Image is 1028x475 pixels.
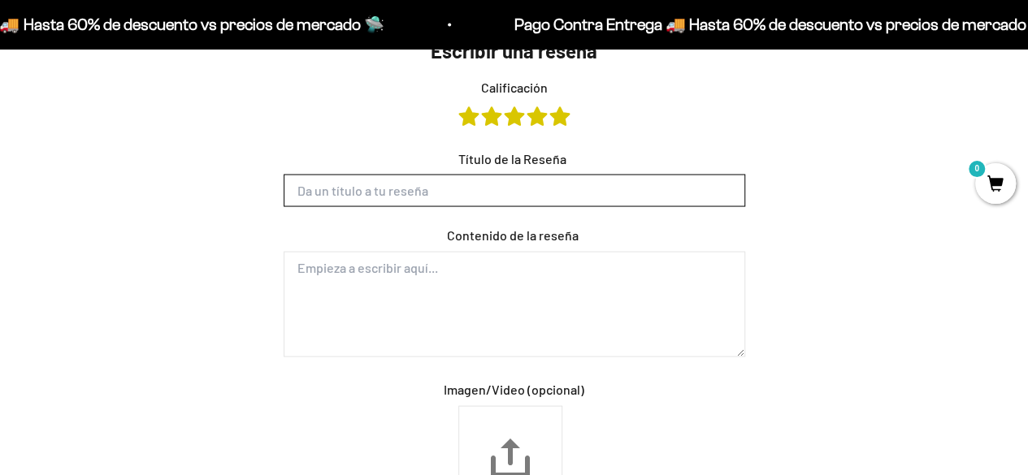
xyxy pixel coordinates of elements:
[458,149,566,167] label: Título de la Reseña
[527,106,550,124] a: 4 stars
[284,78,745,130] div: Calificación
[284,380,745,398] label: Imagen/Video (opcional)
[975,176,1016,194] a: 0
[284,37,745,65] div: Escribir una reseña
[459,106,482,124] a: 1 star
[284,78,745,96] label: Calificación
[447,226,579,244] label: Contenido de la reseña
[550,106,570,124] a: 5 stars
[482,106,505,124] a: 2 stars
[967,159,987,179] mark: 0
[505,106,527,124] a: 3 stars
[284,174,745,206] input: Título de la Reseña
[284,251,745,356] textarea: Contenido de la reseña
